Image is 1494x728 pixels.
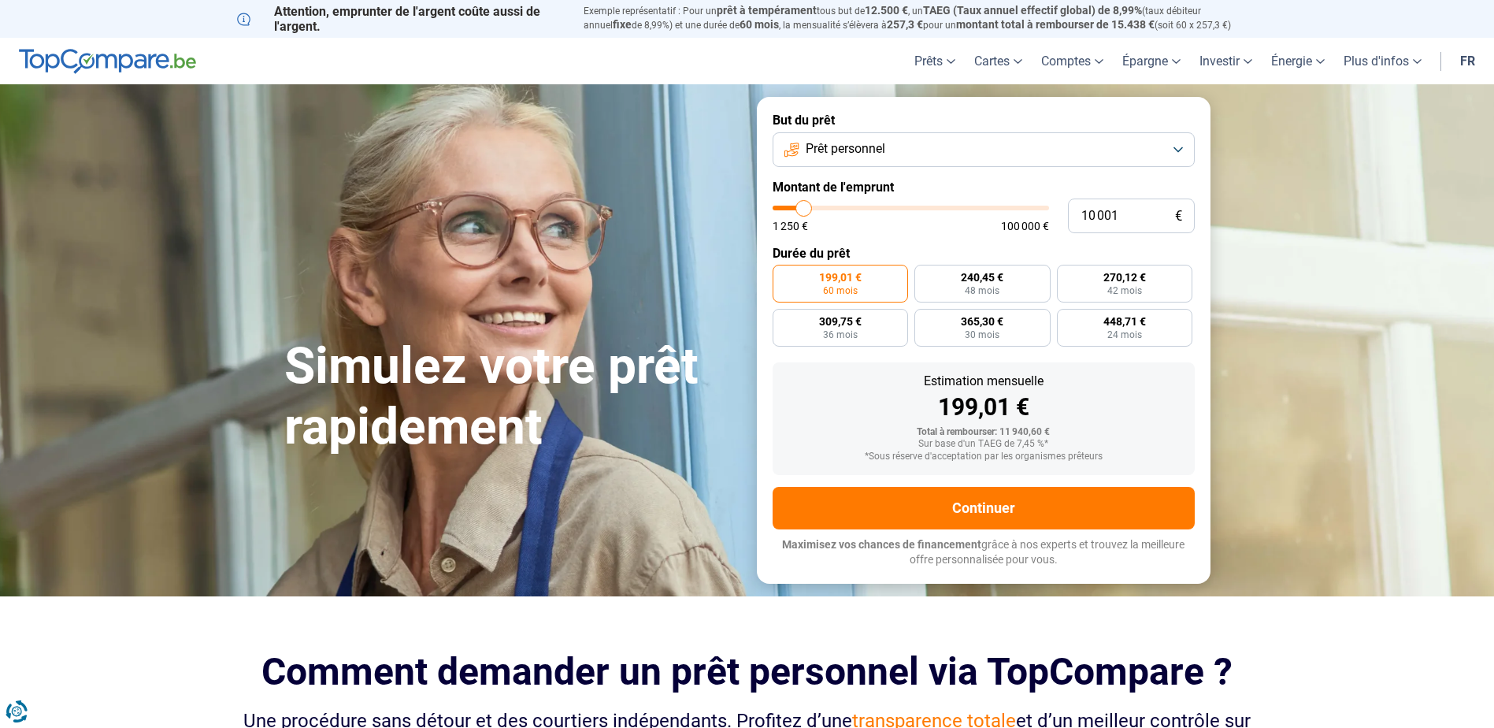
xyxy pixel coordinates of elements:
[806,140,885,158] span: Prêt personnel
[1175,210,1182,223] span: €
[865,4,908,17] span: 12.500 €
[773,180,1195,195] label: Montant de l'emprunt
[237,4,565,34] p: Attention, emprunter de l'argent coûte aussi de l'argent.
[923,4,1142,17] span: TAEG (Taux annuel effectif global) de 8,99%
[961,316,1003,327] span: 365,30 €
[584,4,1258,32] p: Exemple représentatif : Pour un tous but de , un (taux débiteur annuel de 8,99%) et une durée de ...
[613,18,632,31] span: fixe
[965,38,1032,84] a: Cartes
[785,427,1182,438] div: Total à rembourser: 11 940,60 €
[1107,330,1142,340] span: 24 mois
[785,451,1182,462] div: *Sous réserve d'acceptation par les organismes prêteurs
[773,537,1195,568] p: grâce à nos experts et trouvez la meilleure offre personnalisée pour vous.
[1107,286,1142,295] span: 42 mois
[1334,38,1431,84] a: Plus d'infos
[905,38,965,84] a: Prêts
[785,396,1182,419] div: 199,01 €
[965,286,999,295] span: 48 mois
[1032,38,1113,84] a: Comptes
[1190,38,1262,84] a: Investir
[785,375,1182,388] div: Estimation mensuelle
[782,538,981,551] span: Maximisez vos chances de financement
[773,113,1195,128] label: But du prêt
[19,49,196,74] img: TopCompare
[785,439,1182,450] div: Sur base d'un TAEG de 7,45 %*
[773,132,1195,167] button: Prêt personnel
[773,221,808,232] span: 1 250 €
[773,246,1195,261] label: Durée du prêt
[773,487,1195,529] button: Continuer
[956,18,1155,31] span: montant total à rembourser de 15.438 €
[717,4,817,17] span: prêt à tempérament
[823,286,858,295] span: 60 mois
[819,272,862,283] span: 199,01 €
[740,18,779,31] span: 60 mois
[1103,272,1146,283] span: 270,12 €
[237,650,1258,693] h2: Comment demander un prêt personnel via TopCompare ?
[1001,221,1049,232] span: 100 000 €
[284,336,738,458] h1: Simulez votre prêt rapidement
[1451,38,1485,84] a: fr
[1113,38,1190,84] a: Épargne
[1103,316,1146,327] span: 448,71 €
[887,18,923,31] span: 257,3 €
[1262,38,1334,84] a: Énergie
[965,330,999,340] span: 30 mois
[819,316,862,327] span: 309,75 €
[961,272,1003,283] span: 240,45 €
[823,330,858,340] span: 36 mois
